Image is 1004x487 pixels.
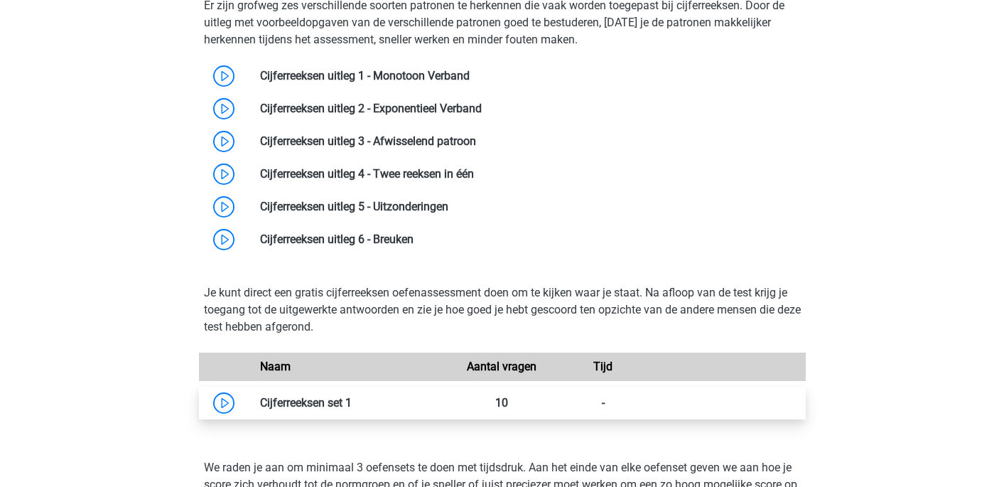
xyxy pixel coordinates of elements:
[553,358,654,375] div: Tijd
[204,284,801,336] p: Je kunt direct een gratis cijferreeksen oefenassessment doen om te kijken waar je staat. Na afloo...
[249,166,806,183] div: Cijferreeksen uitleg 4 - Twee reeksen in één
[249,358,452,375] div: Naam
[451,358,552,375] div: Aantal vragen
[249,68,806,85] div: Cijferreeksen uitleg 1 - Monotoon Verband
[249,395,452,412] div: Cijferreeksen set 1
[249,133,806,150] div: Cijferreeksen uitleg 3 - Afwisselend patroon
[249,231,806,248] div: Cijferreeksen uitleg 6 - Breuken
[249,100,806,117] div: Cijferreeksen uitleg 2 - Exponentieel Verband
[249,198,806,215] div: Cijferreeksen uitleg 5 - Uitzonderingen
